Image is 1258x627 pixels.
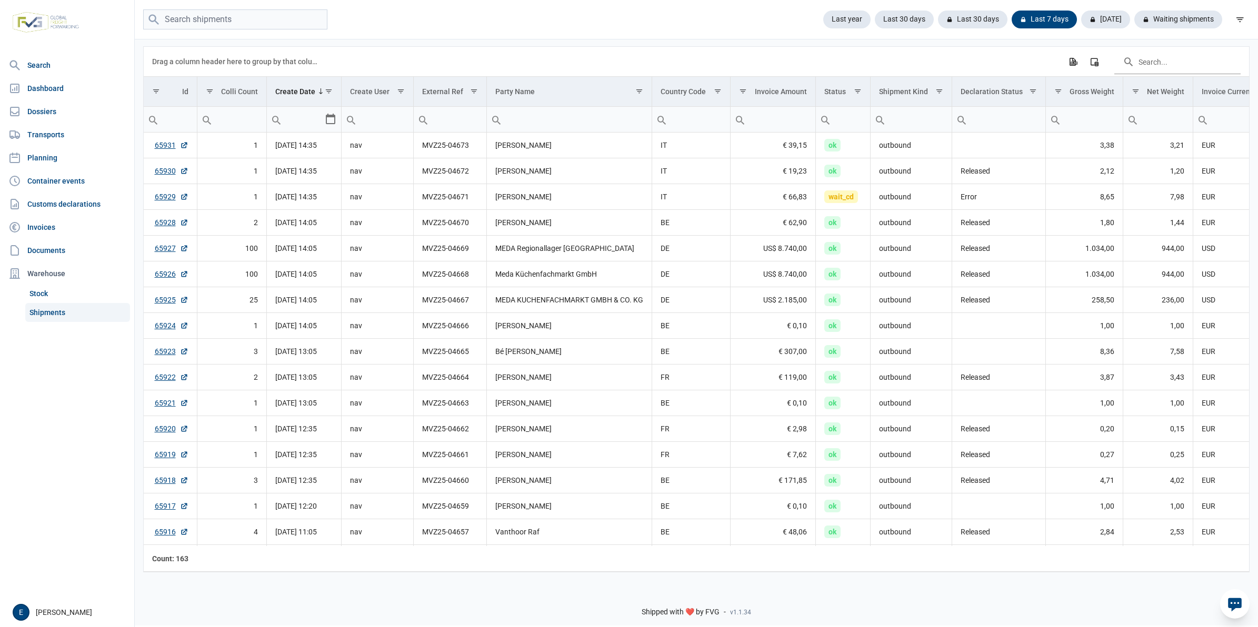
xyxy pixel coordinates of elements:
[413,442,486,468] td: MVZ25-04661
[1134,11,1222,28] div: Waiting shipments
[1046,77,1123,107] td: Column Gross Weight
[152,53,321,70] div: Drag a column header here to group by that column
[783,166,807,176] span: € 19,23
[824,165,841,177] span: ok
[1046,261,1123,287] td: 1.034,00
[652,210,731,236] td: BE
[1081,11,1130,28] div: [DATE]
[652,416,731,442] td: FR
[4,124,130,145] a: Transports
[155,527,188,537] a: 65916
[197,390,266,416] td: 1
[155,269,188,279] a: 65926
[952,107,1045,132] input: Filter cell
[652,184,731,210] td: IT
[1046,313,1123,339] td: 1,00
[155,140,188,150] a: 65931
[952,261,1045,287] td: Released
[470,87,478,95] span: Show filter options for column 'External Ref'
[486,236,652,261] td: MEDA Regionallager [GEOGRAPHIC_DATA]
[486,210,652,236] td: [PERSON_NAME]
[197,133,266,158] td: 1
[815,107,870,133] td: Filter cell
[870,184,952,210] td: outbound
[652,313,731,339] td: BE
[486,261,652,287] td: Meda Küchenfachmarkt GmbH
[341,416,413,442] td: nav
[197,313,266,339] td: 1
[815,77,870,107] td: Column Status
[731,107,750,132] div: Search box
[152,47,1241,76] div: Data grid toolbar
[486,158,652,184] td: [PERSON_NAME]
[870,133,952,158] td: outbound
[342,107,413,132] input: Filter cell
[1123,107,1142,132] div: Search box
[952,287,1045,313] td: Released
[854,87,862,95] span: Show filter options for column 'Status'
[1123,107,1193,133] td: Filter cell
[422,87,463,96] div: External Ref
[266,107,341,133] td: Filter cell
[870,236,952,261] td: outbound
[1046,107,1123,133] td: Filter cell
[4,263,130,284] div: Warehouse
[731,107,815,133] td: Filter cell
[486,287,652,313] td: MEDA KUCHENFACHMARKT GMBH & CO. KG
[414,107,433,132] div: Search box
[4,147,130,168] a: Planning
[267,107,286,132] div: Search box
[652,468,731,493] td: BE
[870,442,952,468] td: outbound
[25,284,130,303] a: Stock
[1070,87,1114,96] div: Gross Weight
[1123,390,1193,416] td: 1,00
[731,77,815,107] td: Column Invoice Amount
[341,339,413,365] td: nav
[870,468,952,493] td: outbound
[952,468,1045,493] td: Released
[4,170,130,191] a: Container events
[197,107,266,133] td: Filter cell
[197,236,266,261] td: 100
[1046,365,1123,390] td: 3,87
[144,77,197,107] td: Column Id
[413,77,486,107] td: Column External Ref
[341,107,413,133] td: Filter cell
[413,287,486,313] td: MVZ25-04667
[155,191,188,202] a: 65929
[739,87,747,95] span: Show filter options for column 'Invoice Amount'
[1046,236,1123,261] td: 1.034,00
[1123,77,1193,107] td: Column Net Weight
[325,87,333,95] span: Show filter options for column 'Create Date'
[1029,87,1037,95] span: Show filter options for column 'Declaration Status'
[486,133,652,158] td: [PERSON_NAME]
[661,87,706,96] div: Country Code
[763,243,807,254] span: US$ 8.740,00
[155,423,188,434] a: 65920
[155,166,188,176] a: 65930
[783,191,807,202] span: € 66,83
[197,519,266,545] td: 4
[143,9,327,30] input: Search shipments
[486,339,652,365] td: Bé [PERSON_NAME]
[155,217,188,228] a: 65928
[155,243,188,254] a: 65927
[197,493,266,519] td: 1
[1114,49,1241,74] input: Search in the data grid
[1123,339,1193,365] td: 7,58
[824,190,858,203] span: wait_cd
[413,416,486,442] td: MVZ25-04662
[197,339,266,365] td: 3
[413,468,486,493] td: MVZ25-04660
[652,158,731,184] td: IT
[486,493,652,519] td: [PERSON_NAME]
[486,77,652,107] td: Column Party Name
[938,11,1007,28] div: Last 30 days
[13,604,29,621] button: E
[1202,87,1257,96] div: Invoice Currency
[206,87,214,95] span: Show filter options for column 'Colli Count'
[413,184,486,210] td: MVZ25-04671
[152,553,188,564] div: Id Count: 163
[652,287,731,313] td: DE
